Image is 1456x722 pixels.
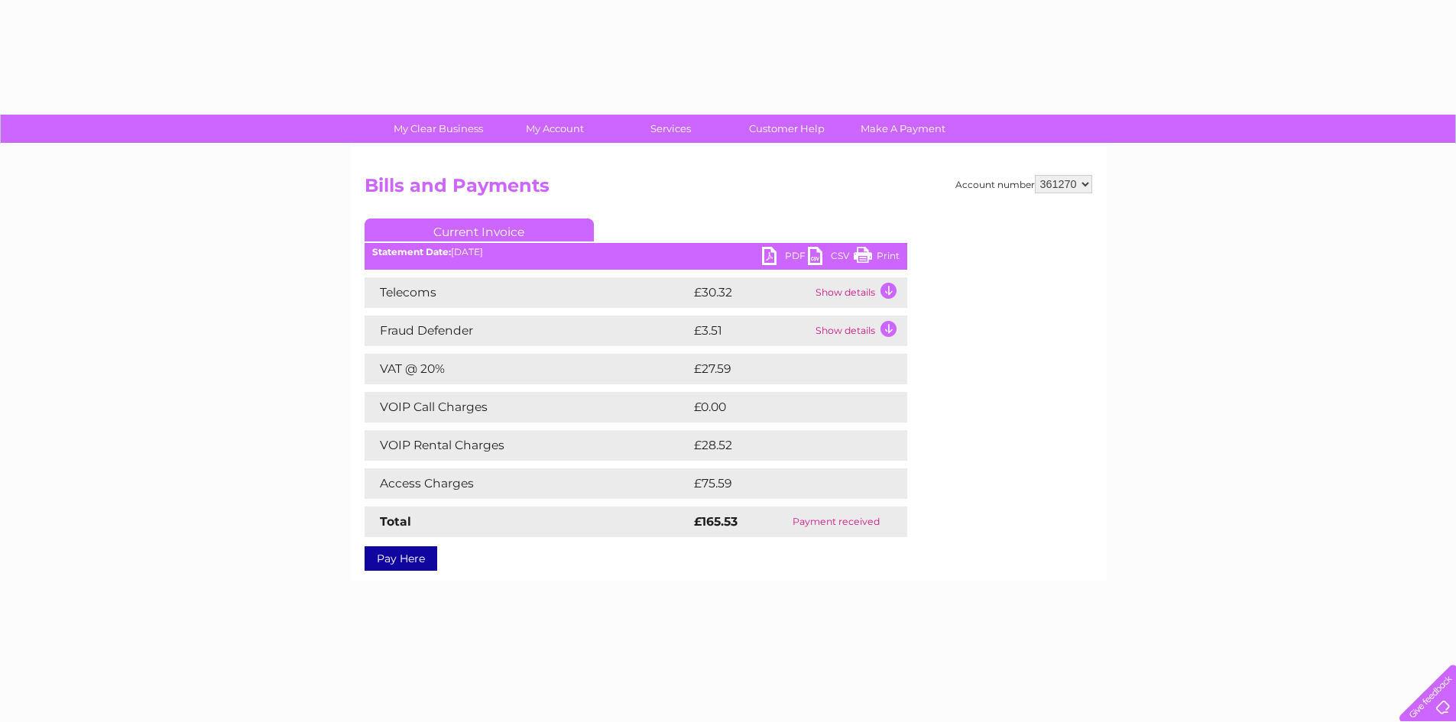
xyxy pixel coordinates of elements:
[762,247,808,269] a: PDF
[365,468,690,499] td: Access Charges
[690,277,812,308] td: £30.32
[608,115,734,143] a: Services
[365,175,1092,204] h2: Bills and Payments
[375,115,501,143] a: My Clear Business
[690,392,872,423] td: £0.00
[694,514,738,529] strong: £165.53
[365,277,690,308] td: Telecoms
[812,277,907,308] td: Show details
[365,354,690,384] td: VAT @ 20%
[365,392,690,423] td: VOIP Call Charges
[808,247,854,269] a: CSV
[365,247,907,257] div: [DATE]
[690,468,876,499] td: £75.59
[690,316,812,346] td: £3.51
[690,354,876,384] td: £27.59
[365,316,690,346] td: Fraud Defender
[365,219,594,241] a: Current Invoice
[365,430,690,461] td: VOIP Rental Charges
[491,115,618,143] a: My Account
[724,115,850,143] a: Customer Help
[365,546,437,571] a: Pay Here
[955,175,1092,193] div: Account number
[690,430,876,461] td: £28.52
[372,246,451,257] b: Statement Date:
[840,115,966,143] a: Make A Payment
[812,316,907,346] td: Show details
[380,514,411,529] strong: Total
[766,507,906,537] td: Payment received
[854,247,900,269] a: Print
